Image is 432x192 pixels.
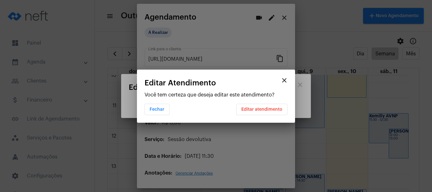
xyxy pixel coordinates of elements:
span: Editar atendimento [241,107,282,112]
mat-icon: close [281,77,288,84]
button: Editar atendimento [236,104,287,115]
p: Você tem certeza que deseja editar este atendimento? [145,92,287,98]
span: Editar Atendimento [145,79,216,87]
span: Fechar [150,107,164,112]
button: Fechar [145,104,170,115]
